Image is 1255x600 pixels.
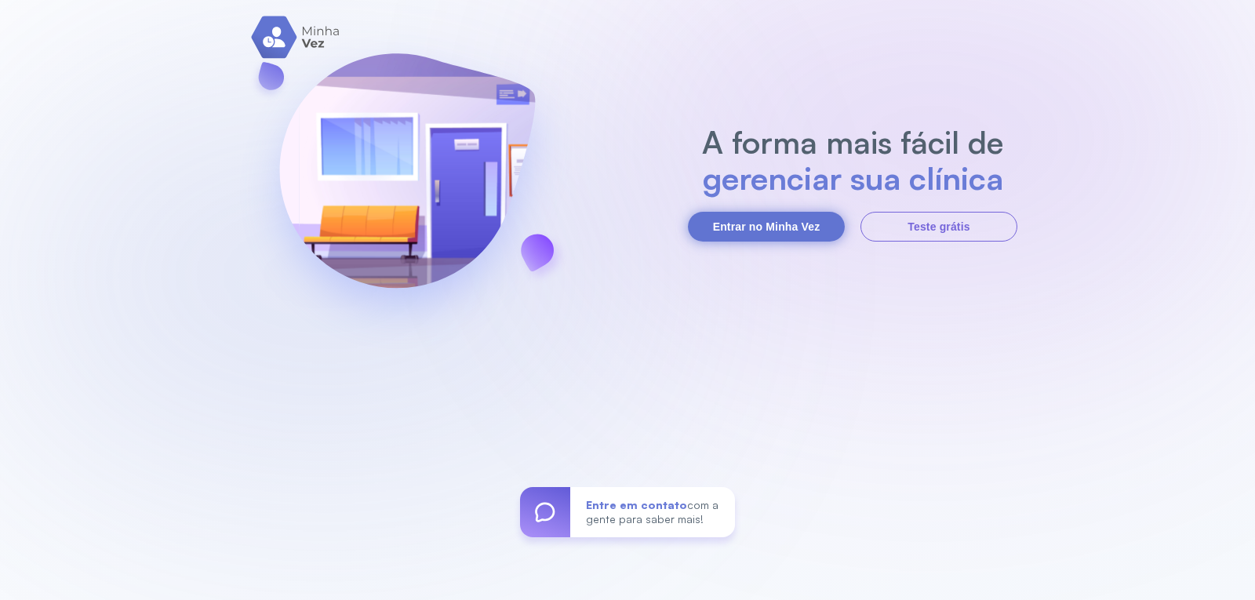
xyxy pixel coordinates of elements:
button: Teste grátis [860,212,1017,242]
h2: gerenciar sua clínica [694,160,1012,196]
button: Entrar no Minha Vez [688,212,845,242]
a: Entre em contatocom a gente para saber mais! [520,487,735,537]
img: banner-login.svg [238,12,577,353]
span: Entre em contato [586,498,687,511]
h2: A forma mais fácil de [694,124,1012,160]
div: com a gente para saber mais! [570,487,735,537]
img: logo.svg [251,16,341,59]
